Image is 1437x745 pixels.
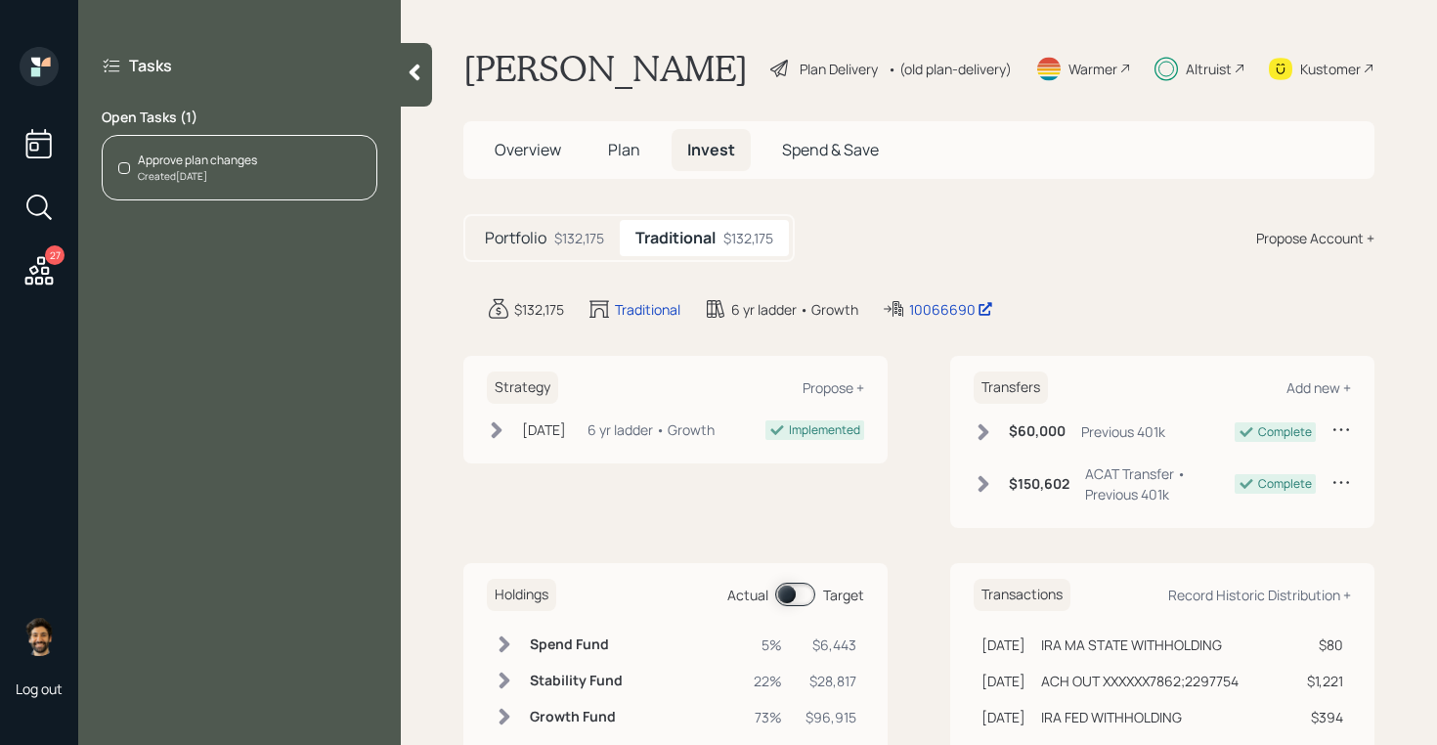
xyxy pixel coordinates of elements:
div: 10066690 [909,299,993,320]
div: $394 [1290,707,1343,727]
div: 73% [754,707,782,727]
h6: Growth Fund [530,709,623,725]
span: Overview [495,139,561,160]
label: Open Tasks ( 1 ) [102,108,377,127]
div: Propose + [803,378,864,397]
div: Altruist [1186,59,1232,79]
div: Warmer [1068,59,1117,79]
div: $132,175 [514,299,564,320]
div: ACAT Transfer • Previous 401k [1085,463,1235,504]
div: Target [823,585,864,605]
div: $80 [1290,635,1343,655]
div: $132,175 [554,228,604,248]
span: Spend & Save [782,139,879,160]
div: Approve plan changes [138,152,257,169]
h6: Holdings [487,579,556,611]
label: Tasks [129,55,172,76]
div: Log out [16,679,63,698]
h6: Stability Fund [530,673,623,689]
div: $28,817 [806,671,856,691]
h6: Transactions [974,579,1070,611]
img: eric-schwartz-headshot.png [20,617,59,656]
div: 22% [754,671,782,691]
div: Add new + [1286,378,1351,397]
div: • (old plan-delivery) [888,59,1012,79]
div: Traditional [615,299,680,320]
div: $96,915 [806,707,856,727]
div: $132,175 [723,228,773,248]
div: IRA MA STATE WITHHOLDING [1041,635,1222,655]
div: 27 [45,245,65,265]
div: [DATE] [981,635,1025,655]
h6: Transfers [974,372,1048,404]
div: [DATE] [981,707,1025,727]
span: Invest [687,139,735,160]
div: $6,443 [806,635,856,655]
div: Implemented [789,421,860,439]
h6: Spend Fund [530,636,623,653]
div: Record Historic Distribution + [1168,586,1351,604]
div: Created [DATE] [138,169,257,184]
div: [DATE] [522,419,566,440]
h6: $150,602 [1009,476,1069,493]
div: Previous 401k [1081,421,1165,442]
span: Plan [608,139,640,160]
h1: [PERSON_NAME] [463,47,748,90]
div: $1,221 [1290,671,1343,691]
h6: $60,000 [1009,423,1066,440]
div: 5% [754,635,782,655]
div: Complete [1258,423,1312,441]
div: [DATE] [981,671,1025,691]
h5: Portfolio [485,229,546,247]
div: Plan Delivery [800,59,878,79]
div: 6 yr ladder • Growth [588,419,715,440]
div: Complete [1258,475,1312,493]
div: IRA FED WITHHOLDING [1041,707,1182,727]
div: Kustomer [1300,59,1361,79]
div: 6 yr ladder • Growth [731,299,858,320]
h5: Traditional [635,229,716,247]
div: ACH OUT XXXXXX7862;2297754 [1041,671,1239,691]
h6: Strategy [487,372,558,404]
div: Propose Account + [1256,228,1374,248]
div: Actual [727,585,768,605]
